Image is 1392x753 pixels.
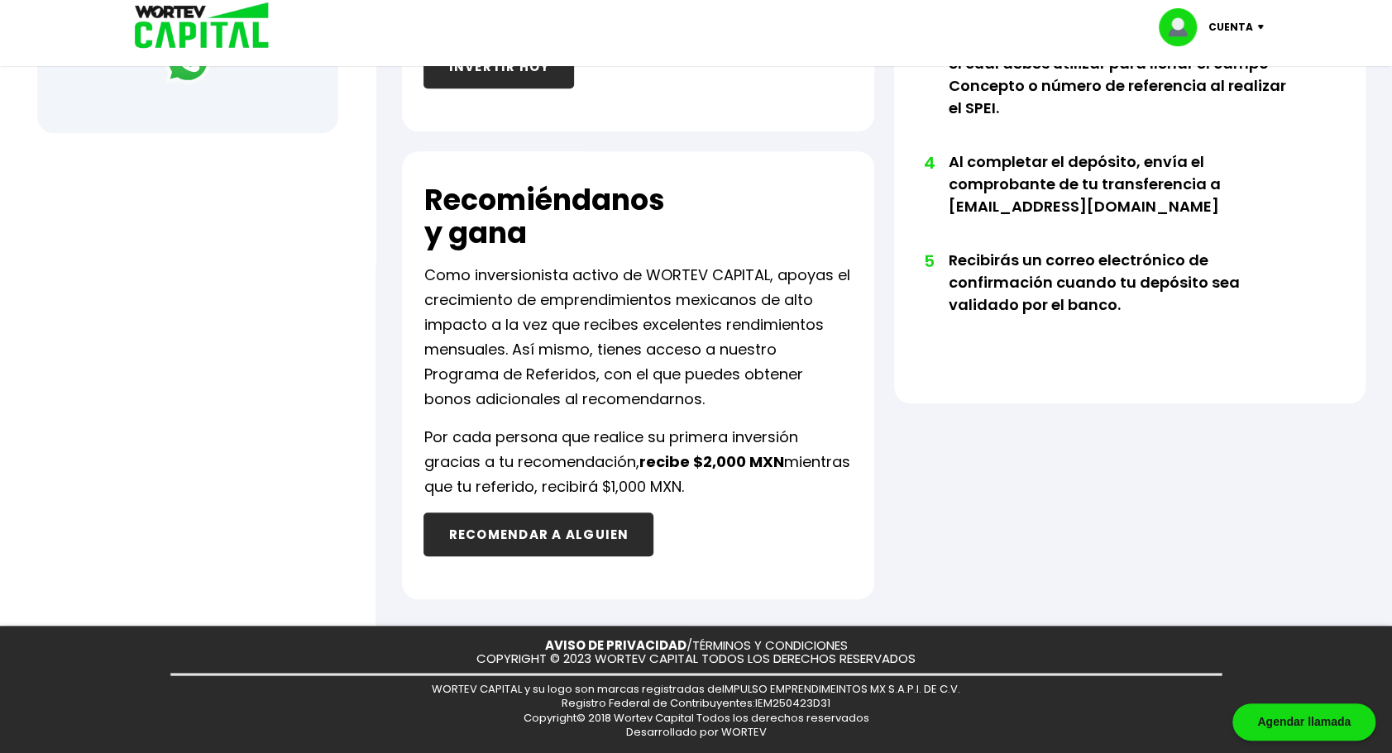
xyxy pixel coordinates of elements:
[1208,15,1253,40] p: Cuenta
[423,263,852,412] p: Como inversionista activo de WORTEV CAPITAL, apoyas el crecimiento de emprendimientos mexicanos d...
[1232,703,1375,741] div: Agendar llamada
[432,681,960,697] span: WORTEV CAPITAL y su logo son marcas registradas de IMPULSO EMPRENDIMEINTOS MX S.A.P.I. DE C.V.
[423,183,664,250] h2: Recomiéndanos y gana
[626,724,767,740] span: Desarrollado por WORTEV
[924,249,932,274] span: 5
[692,636,848,654] a: TÉRMINOS Y CONDICIONES
[562,695,830,711] span: Registro Federal de Contribuyentes: IEM250423D31
[949,249,1301,347] li: Recibirás un correo electrónico de confirmación cuando tu depósito sea validado por el banco.
[545,636,686,654] a: AVISO DE PRIVACIDAD
[1159,8,1208,46] img: profile-image
[423,512,653,556] button: RECOMENDAR A ALGUIEN
[639,451,783,472] b: recibe $2,000 MXN
[423,425,852,499] p: Por cada persona que realice su primera inversión gracias a tu recomendación, mientras que tu ref...
[545,639,848,653] p: /
[924,150,932,175] span: 4
[949,150,1301,249] li: Al completar el depósito, envía el comprobante de tu transferencia a [EMAIL_ADDRESS][DOMAIN_NAME]
[476,652,916,666] p: COPYRIGHT © 2023 WORTEV CAPITAL TODOS LOS DERECHOS RESERVADOS
[524,710,869,726] span: Copyright© 2018 Wortev Capital Todos los derechos reservados
[423,45,574,88] button: INVERTIR HOY
[1253,25,1275,30] img: icon-down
